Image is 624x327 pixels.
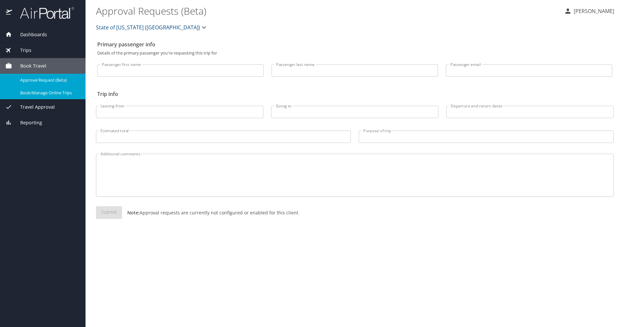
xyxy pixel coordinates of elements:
span: Reporting [12,119,42,126]
p: Approval requests are currently not configured or enabled for this client [122,209,298,216]
button: State of [US_STATE] ([GEOGRAPHIC_DATA]) [93,21,211,34]
span: Book/Manage Online Trips [20,90,78,96]
p: Details of the primary passenger you're requesting this trip for [97,51,612,55]
h2: Primary passenger info [97,39,612,50]
p: [PERSON_NAME] [572,7,614,15]
span: State of [US_STATE] ([GEOGRAPHIC_DATA]) [96,23,200,32]
img: airportal-logo.png [13,7,74,19]
strong: Note: [127,210,140,216]
span: Dashboards [12,31,47,38]
span: Travel Approval [12,103,55,111]
span: Book Travel [12,62,46,70]
h2: Trip info [97,89,612,99]
button: [PERSON_NAME] [561,5,617,17]
img: icon-airportal.png [6,7,13,19]
h1: Approval Requests (Beta) [96,1,559,21]
span: Trips [12,47,31,54]
span: Approval Request (Beta) [20,77,78,83]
